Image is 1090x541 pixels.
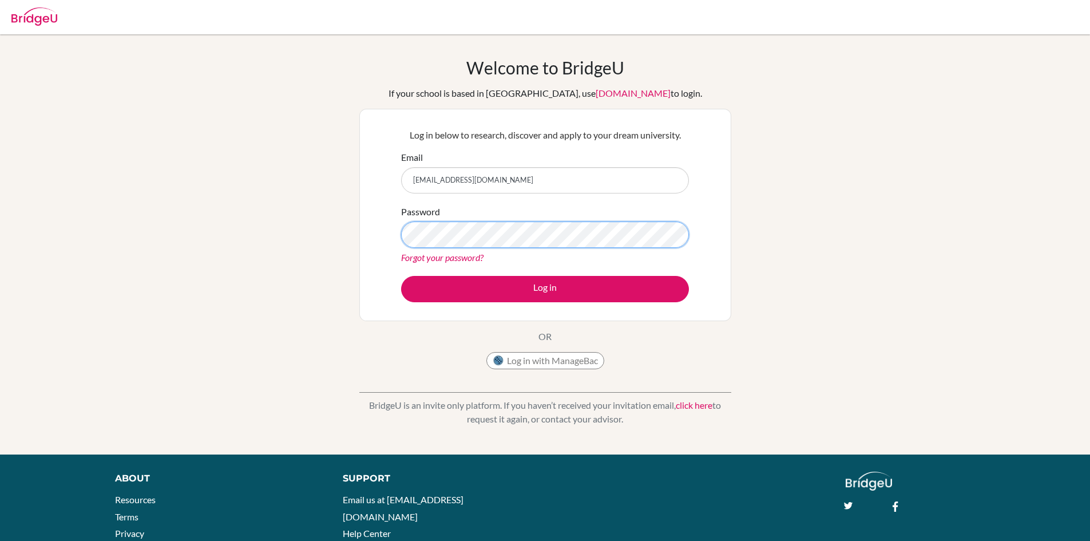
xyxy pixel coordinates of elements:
[596,88,671,98] a: [DOMAIN_NAME]
[359,398,731,426] p: BridgeU is an invite only platform. If you haven’t received your invitation email, to request it ...
[115,528,144,539] a: Privacy
[389,86,702,100] div: If your school is based in [GEOGRAPHIC_DATA], use to login.
[115,511,138,522] a: Terms
[401,151,423,164] label: Email
[401,205,440,219] label: Password
[115,472,317,485] div: About
[538,330,552,343] p: OR
[486,352,604,369] button: Log in with ManageBac
[115,494,156,505] a: Resources
[343,472,532,485] div: Support
[343,528,391,539] a: Help Center
[401,128,689,142] p: Log in below to research, discover and apply to your dream university.
[676,400,712,410] a: click here
[401,276,689,302] button: Log in
[343,494,463,522] a: Email us at [EMAIL_ADDRESS][DOMAIN_NAME]
[11,7,57,26] img: Bridge-U
[846,472,892,491] img: logo_white@2x-f4f0deed5e89b7ecb1c2cc34c3e3d731f90f0f143d5ea2071677605dd97b5244.png
[401,252,483,263] a: Forgot your password?
[466,57,624,78] h1: Welcome to BridgeU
